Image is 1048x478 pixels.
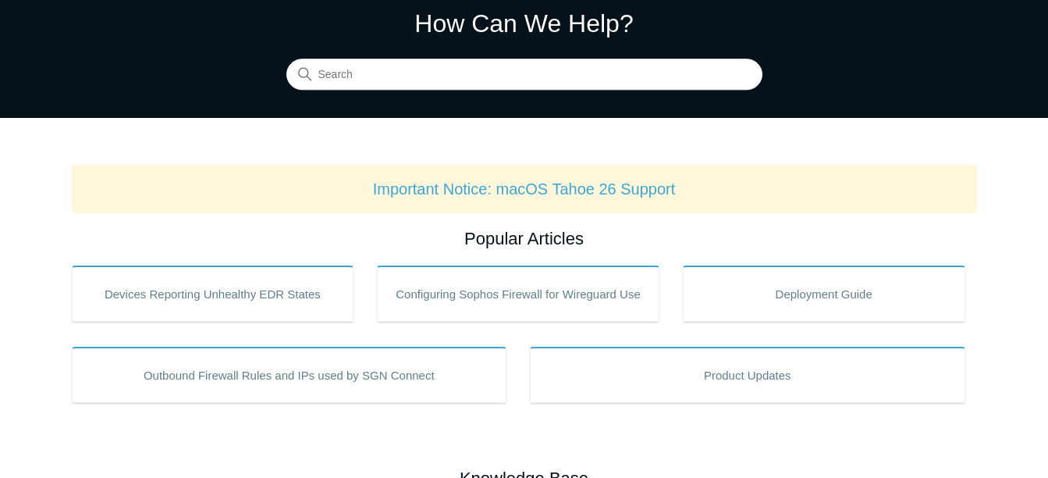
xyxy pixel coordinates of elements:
a: Deployment Guide [683,266,965,322]
h1: How Can We Help? [286,5,762,42]
a: Configuring Sophos Firewall for Wireguard Use [377,266,659,322]
a: Important Notice: macOS Tahoe 26 Support [373,180,676,198]
h2: Popular Articles [72,226,977,251]
a: Outbound Firewall Rules and IPs used by SGN Connect [72,347,507,403]
a: Product Updates [530,347,965,403]
input: Search [286,59,762,91]
a: Devices Reporting Unhealthy EDR States [72,266,354,322]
